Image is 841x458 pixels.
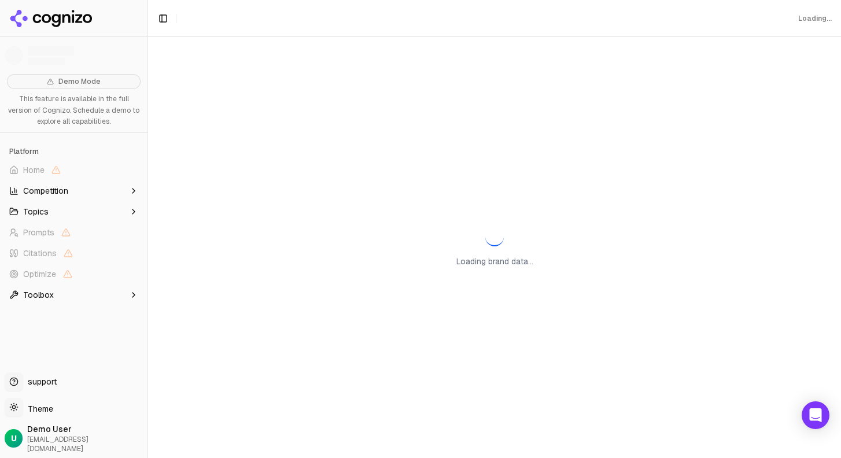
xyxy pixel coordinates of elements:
span: Citations [23,248,57,259]
span: U [11,433,17,444]
span: Toolbox [23,289,54,301]
span: Home [23,164,45,176]
span: Prompts [23,227,54,238]
div: Platform [5,142,143,161]
button: Competition [5,182,143,200]
div: Loading... [798,14,832,23]
p: This feature is available in the full version of Cognizo. Schedule a demo to explore all capabili... [7,94,141,128]
div: Open Intercom Messenger [802,401,829,429]
span: Demo User [27,423,143,435]
p: Loading brand data... [456,256,533,267]
span: support [23,376,57,387]
button: Toolbox [5,286,143,304]
span: Theme [23,404,53,414]
button: Topics [5,202,143,221]
span: Topics [23,206,49,217]
span: [EMAIL_ADDRESS][DOMAIN_NAME] [27,435,143,453]
span: Demo Mode [58,77,101,86]
span: Optimize [23,268,56,280]
span: Competition [23,185,68,197]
